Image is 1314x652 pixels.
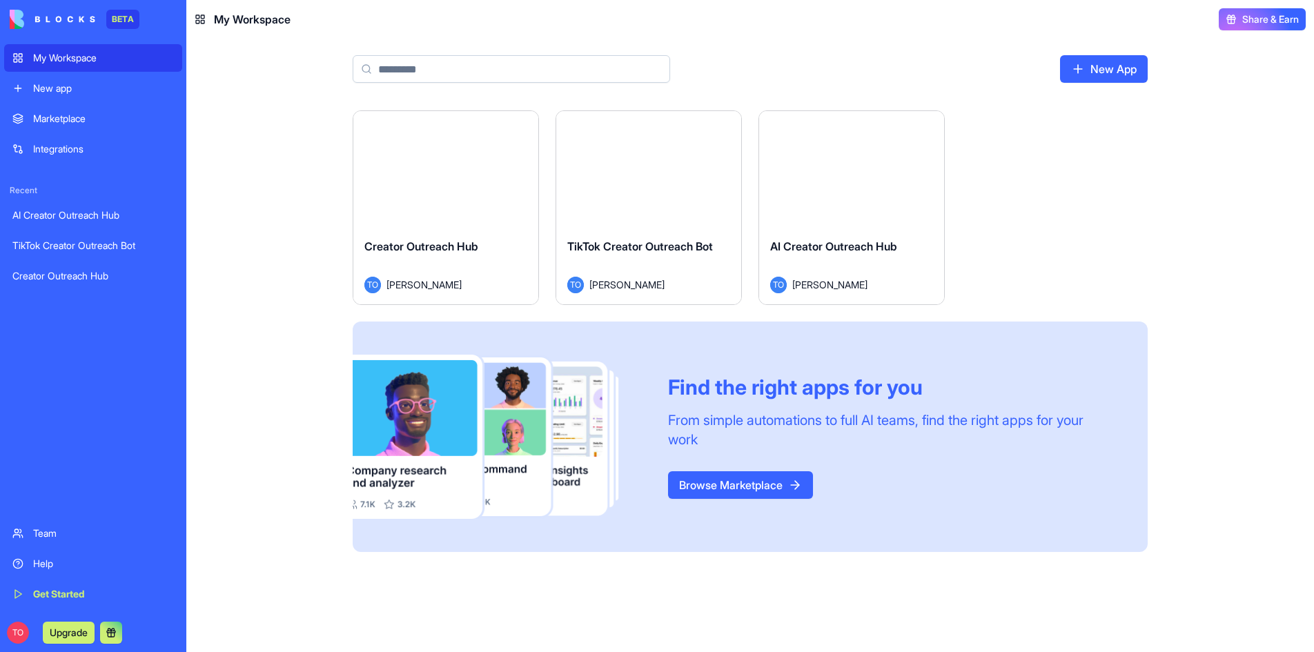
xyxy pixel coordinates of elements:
div: TikTok Creator Outreach Bot [12,239,174,253]
a: Help [4,550,182,577]
button: Upgrade [43,622,95,644]
a: Creator Outreach Hub [4,262,182,290]
a: Browse Marketplace [668,471,813,499]
div: Creator Outreach Hub [12,269,174,283]
span: [PERSON_NAME] [386,277,462,292]
a: My Workspace [4,44,182,72]
a: New App [1060,55,1148,83]
span: Share & Earn [1242,12,1299,26]
a: Creator Outreach HubTO[PERSON_NAME] [353,110,539,305]
img: Frame_181_egmpey.png [353,355,646,520]
a: TikTok Creator Outreach Bot [4,232,182,259]
div: Marketplace [33,112,174,126]
button: Share & Earn [1219,8,1306,30]
span: TO [770,277,787,293]
div: AI Creator Outreach Hub [12,208,174,222]
span: TO [567,277,584,293]
a: TikTok Creator Outreach BotTO[PERSON_NAME] [556,110,742,305]
div: Help [33,557,174,571]
a: Marketplace [4,105,182,132]
a: Integrations [4,135,182,163]
div: BETA [106,10,139,29]
span: TO [7,622,29,644]
a: Get Started [4,580,182,608]
a: AI Creator Outreach HubTO[PERSON_NAME] [758,110,945,305]
div: Find the right apps for you [668,375,1115,399]
span: [PERSON_NAME] [792,277,867,292]
span: TikTok Creator Outreach Bot [567,239,713,253]
span: TO [364,277,381,293]
a: BETA [10,10,139,29]
span: AI Creator Outreach Hub [770,239,897,253]
span: Recent [4,185,182,196]
span: Creator Outreach Hub [364,239,478,253]
div: Integrations [33,142,174,156]
div: My Workspace [33,51,174,65]
span: My Workspace [214,11,291,28]
div: From simple automations to full AI teams, find the right apps for your work [668,411,1115,449]
a: New app [4,75,182,102]
div: Team [33,526,174,540]
div: New app [33,81,174,95]
a: AI Creator Outreach Hub [4,201,182,229]
div: Get Started [33,587,174,601]
img: logo [10,10,95,29]
span: [PERSON_NAME] [589,277,665,292]
a: Team [4,520,182,547]
a: Upgrade [43,625,95,639]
